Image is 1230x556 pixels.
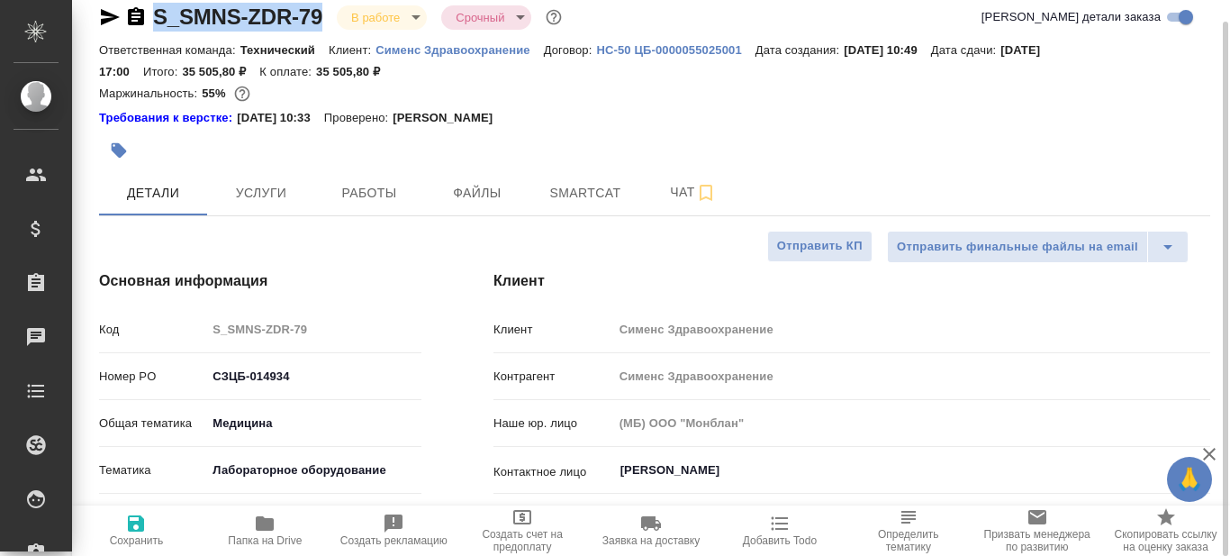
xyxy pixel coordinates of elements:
[337,5,427,30] div: В работе
[99,109,237,127] a: Требования к верстке:
[613,363,1210,389] input: Пустое поле
[110,534,164,547] span: Сохранить
[493,463,613,481] p: Контактное лицо
[887,231,1189,263] div: split button
[237,109,324,127] p: [DATE] 10:33
[434,182,520,205] span: Файлы
[143,65,182,78] p: Итого:
[340,534,448,547] span: Создать рекламацию
[125,6,147,28] button: Скопировать ссылку
[110,182,196,205] span: Детали
[587,506,716,556] button: Заявка на доставку
[695,182,717,204] svg: Подписаться
[99,270,421,292] h4: Основная информация
[613,504,1210,530] input: Пустое поле
[1112,528,1219,553] span: Скопировать ссылку на оценку заказа
[206,316,421,342] input: Пустое поле
[153,5,322,29] a: S_SMNS-ZDR-79
[542,182,629,205] span: Smartcat
[855,528,962,553] span: Определить тематику
[99,87,202,100] p: Маржинальность:
[99,368,206,386] p: Номер PO
[469,528,576,553] span: Создать счет на предоплату
[972,506,1101,556] button: Призвать менеджера по развитию
[182,65,259,78] p: 35 505,80 ₽
[202,87,230,100] p: 55%
[755,43,844,57] p: Дата создания:
[206,455,421,486] div: Лабораторное оборудование
[259,65,316,78] p: К оплате:
[99,461,206,479] p: Тематика
[542,5,565,29] button: Доп статусы указывают на важность/срочность заказа
[1174,460,1205,498] span: 🙏
[493,270,1210,292] h4: Клиент
[228,534,302,547] span: Папка на Drive
[544,43,597,57] p: Договор:
[326,182,412,205] span: Работы
[767,231,873,262] button: Отправить КП
[493,321,613,339] p: Клиент
[99,131,139,170] button: Добавить тэг
[393,109,506,127] p: [PERSON_NAME]
[1167,457,1212,502] button: 🙏
[99,6,121,28] button: Скопировать ссылку для ЯМессенджера
[897,237,1138,258] span: Отправить финальные файлы на email
[346,10,405,25] button: В работе
[613,410,1210,436] input: Пустое поле
[206,504,364,530] input: Пустое поле
[218,182,304,205] span: Услуги
[613,316,1210,342] input: Пустое поле
[450,10,510,25] button: Срочный
[596,43,755,57] p: HC-50 ЦБ-0000055025001
[240,43,329,57] p: Технический
[650,181,737,204] span: Чат
[981,8,1161,26] span: [PERSON_NAME] детали заказа
[201,506,330,556] button: Папка на Drive
[458,506,587,556] button: Создать счет на предоплату
[316,65,393,78] p: 35 505,80 ₽
[99,321,206,339] p: Код
[602,534,700,547] span: Заявка на доставку
[596,41,755,57] a: HC-50 ЦБ-0000055025001
[844,506,972,556] button: Определить тематику
[72,506,201,556] button: Сохранить
[206,363,421,389] input: ✎ Введи что-нибудь
[375,43,544,57] p: Сименс Здравоохранение
[329,43,375,57] p: Клиент:
[983,528,1090,553] span: Призвать менеджера по развитию
[931,43,1000,57] p: Дата сдачи:
[743,534,817,547] span: Добавить Todo
[493,368,613,386] p: Контрагент
[330,506,458,556] button: Создать рекламацию
[441,5,531,30] div: В работе
[99,415,206,433] p: Общая тематика
[375,41,544,57] a: Сименс Здравоохранение
[1101,506,1230,556] button: Скопировать ссылку на оценку заказа
[777,236,863,257] span: Отправить КП
[844,43,931,57] p: [DATE] 10:49
[887,231,1148,263] button: Отправить финальные файлы на email
[99,43,240,57] p: Ответственная команда:
[715,506,844,556] button: Добавить Todo
[493,415,613,433] p: Наше юр. лицо
[206,408,421,439] div: Медицина
[324,109,393,127] p: Проверено:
